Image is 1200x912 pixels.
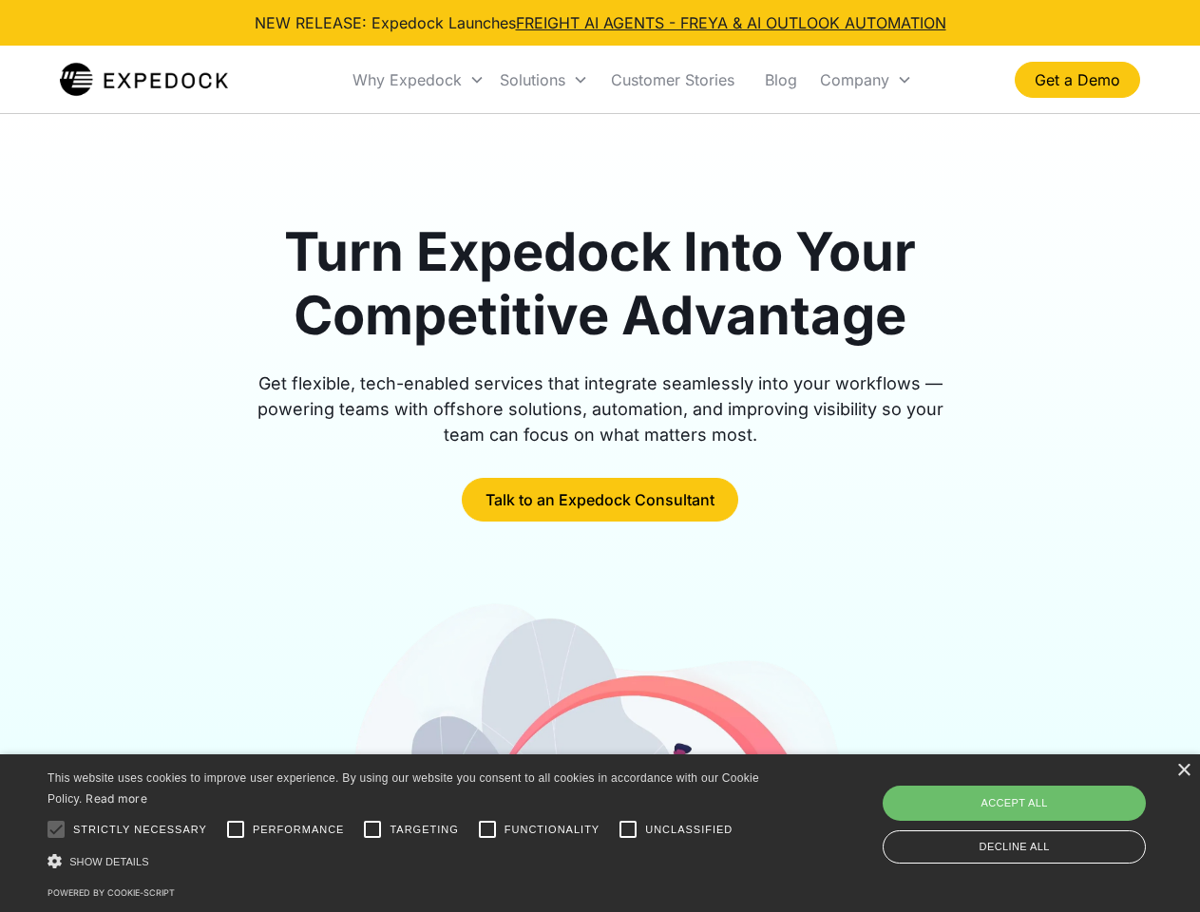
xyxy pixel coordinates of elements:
[73,822,207,838] span: Strictly necessary
[462,478,738,522] a: Talk to an Expedock Consultant
[516,13,946,32] a: FREIGHT AI AGENTS - FREYA & AI OUTLOOK AUTOMATION
[255,11,946,34] div: NEW RELEASE: Expedock Launches
[505,822,600,838] span: Functionality
[253,822,345,838] span: Performance
[492,47,596,112] div: Solutions
[48,771,759,807] span: This website uses cookies to improve user experience. By using our website you consent to all coo...
[236,220,965,348] h1: Turn Expedock Into Your Competitive Advantage
[884,707,1200,912] iframe: Chat Widget
[750,47,812,112] a: Blog
[60,61,228,99] a: home
[48,851,766,871] div: Show details
[820,70,889,89] div: Company
[86,791,147,806] a: Read more
[645,822,733,838] span: Unclassified
[596,47,750,112] a: Customer Stories
[812,47,920,112] div: Company
[390,822,458,838] span: Targeting
[500,70,565,89] div: Solutions
[69,856,149,867] span: Show details
[60,61,228,99] img: Expedock Logo
[1015,62,1140,98] a: Get a Demo
[345,47,492,112] div: Why Expedock
[48,887,175,898] a: Powered by cookie-script
[352,70,462,89] div: Why Expedock
[236,370,965,447] div: Get flexible, tech-enabled services that integrate seamlessly into your workflows — powering team...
